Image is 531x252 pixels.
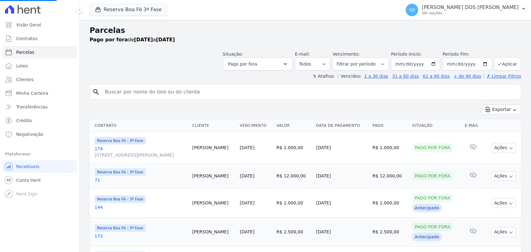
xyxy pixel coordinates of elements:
[491,227,516,237] button: Ações
[2,73,77,86] a: Clientes
[95,233,187,239] a: 173
[2,60,77,72] a: Lotes
[16,76,34,83] span: Clientes
[412,194,453,202] div: Pago por fora
[190,132,237,163] td: [PERSON_NAME]
[2,160,77,173] a: Recebíveis
[2,114,77,127] a: Crédito
[16,49,34,55] span: Parcelas
[101,86,518,98] input: Buscar por nome do lote ou do cliente
[2,46,77,58] a: Parcelas
[16,35,37,42] span: Contratos
[237,119,274,132] th: Vencimento
[314,119,370,132] th: Data de Pagamento
[391,52,422,57] label: Período Inicío:
[240,229,254,234] a: [DATE]
[314,163,370,189] td: [DATE]
[90,4,167,16] button: Reserva Boa Fé 3ª Fase
[482,105,521,114] button: Exportar
[95,137,146,144] span: Reserva Boa Fé - 3ª Fase
[16,131,44,137] span: Negativação
[423,74,449,79] a: 61 a 90 dias
[95,152,187,158] span: [STREET_ADDRESS][PERSON_NAME]
[494,57,521,71] button: Aplicar
[454,74,481,79] a: + de 90 dias
[16,177,41,183] span: Conta Hent
[412,232,442,241] div: Antecipado
[370,189,409,218] td: R$ 1.000,00
[2,128,77,140] a: Negativação
[412,204,442,212] div: Antecipado
[409,8,415,12] span: YD
[5,150,74,158] div: Plataformas
[370,132,409,163] td: R$ 1.000,00
[95,146,187,158] a: 174[STREET_ADDRESS][PERSON_NAME]
[2,32,77,45] a: Contratos
[95,177,187,183] a: 71
[484,74,521,79] a: ✗ Limpar Filtros
[314,218,370,246] td: [DATE]
[491,198,516,208] button: Ações
[422,4,519,11] p: [PERSON_NAME] DOS [PERSON_NAME]
[240,145,254,150] a: [DATE]
[412,172,453,180] div: Pago por fora
[190,189,237,218] td: [PERSON_NAME]
[401,1,531,19] button: YD [PERSON_NAME] DOS [PERSON_NAME] Ver opções
[313,74,334,79] label: ↯ Atalhos
[491,171,516,181] button: Ações
[240,200,254,205] a: [DATE]
[156,37,175,43] strong: [DATE]
[2,101,77,113] a: Transferências
[370,163,409,189] td: R$ 12.000,00
[462,119,484,132] th: E-mail
[90,36,175,44] p: de a
[95,224,146,232] span: Reserva Boa Fé - 3ª Fase
[90,25,521,36] h2: Parcelas
[274,163,314,189] td: R$ 12.000,00
[314,189,370,218] td: [DATE]
[134,37,153,43] strong: [DATE]
[2,87,77,99] a: Minha Carteira
[90,37,128,43] strong: Pago por fora
[223,57,292,71] button: Pago por fora
[223,52,243,57] label: Situação:
[443,51,492,57] label: Período Fim:
[16,117,32,124] span: Crédito
[274,132,314,163] td: R$ 1.000,00
[333,52,360,57] label: Vencimento:
[274,119,314,132] th: Valor
[16,22,41,28] span: Visão Geral
[314,132,370,163] td: [DATE]
[338,74,361,79] label: Vencidos:
[190,163,237,189] td: [PERSON_NAME]
[412,143,453,152] div: Pago por fora
[16,63,28,69] span: Lotes
[228,60,257,68] span: Pago por fora
[16,90,48,96] span: Minha Carteira
[2,174,77,186] a: Conta Hent
[370,119,409,132] th: Pago
[2,19,77,31] a: Visão Geral
[364,74,388,79] a: 1 a 30 dias
[16,104,48,110] span: Transferências
[92,88,100,96] i: search
[274,189,314,218] td: R$ 1.000,00
[190,218,237,246] td: [PERSON_NAME]
[95,204,187,210] a: 144
[392,74,419,79] a: 31 a 60 dias
[370,218,409,246] td: R$ 2.500,00
[412,222,453,231] div: Pago por fora
[95,195,146,203] span: Reserva Boa Fé - 3ª Fase
[95,168,146,176] span: Reserva Boa Fé - 3ª Fase
[422,11,519,16] p: Ver opções
[410,119,462,132] th: Situação
[16,163,40,170] span: Recebíveis
[240,173,254,178] a: [DATE]
[90,119,190,132] th: Contrato
[190,119,237,132] th: Cliente
[295,52,310,57] label: E-mail:
[274,218,314,246] td: R$ 2.500,00
[491,143,516,153] button: Ações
